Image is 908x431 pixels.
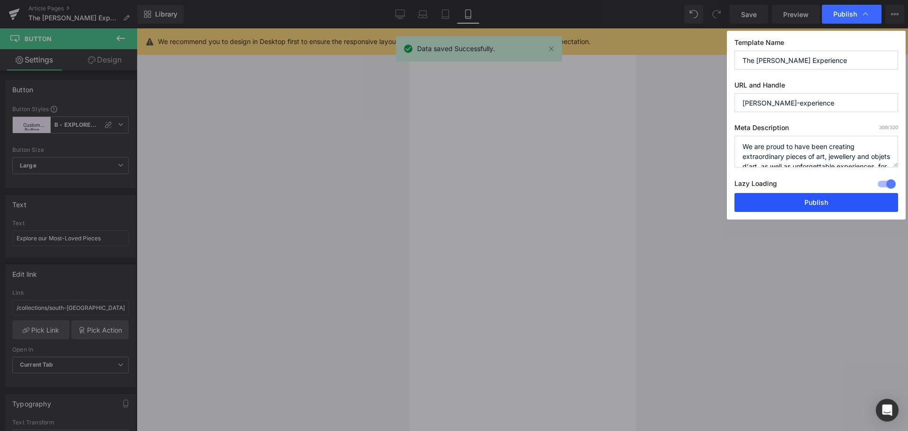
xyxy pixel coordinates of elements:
input: Search... [23,44,218,56]
label: Lazy Loading [734,177,777,193]
span: /320 [879,124,898,130]
label: URL and Handle [734,81,898,93]
textarea: We are proud to have been creating extraordinary pieces of art, jewellery and objets d’art, as we... [734,136,898,167]
button: Publish [734,193,898,212]
button: Open navigation [9,13,18,21]
h2: Belonging to something greater [19,62,208,75]
span: Publish [833,10,857,18]
label: Template Name [734,38,898,51]
img: Patrick Mavros South Africa [76,7,151,30]
label: Meta Description [734,123,898,136]
a: Open Shopping Bag [210,14,218,23]
span: 309 [879,124,888,130]
div: Open Intercom Messenger [876,399,899,422]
